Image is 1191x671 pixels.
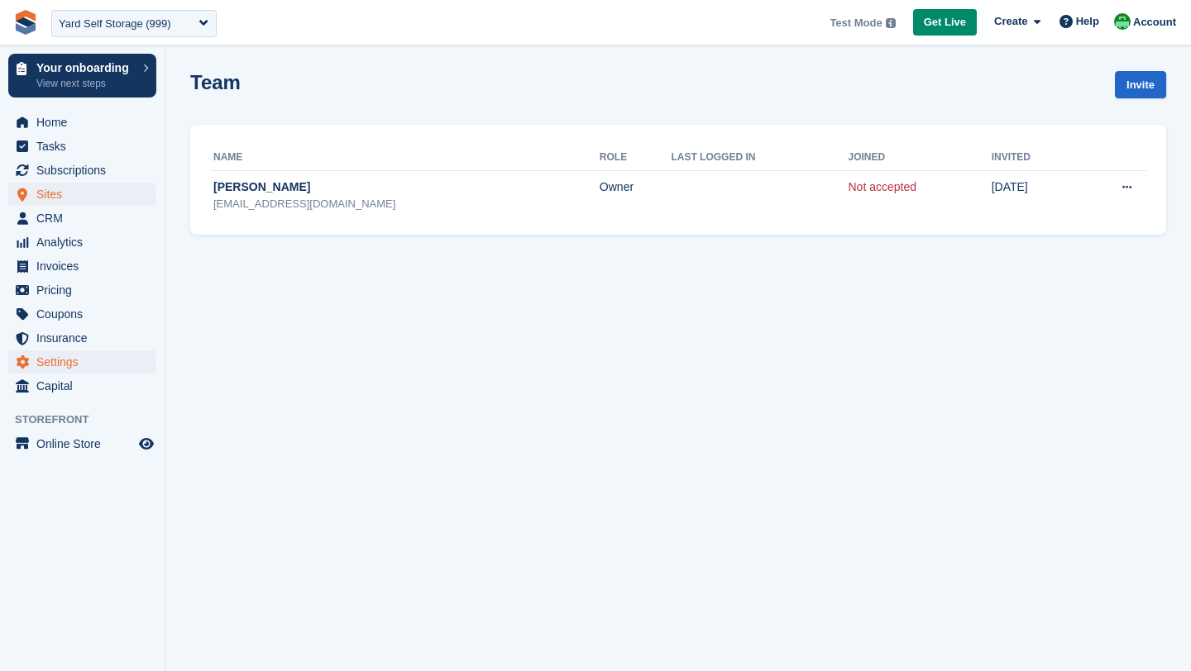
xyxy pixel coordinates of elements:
span: Sites [36,183,136,206]
span: Test Mode [830,15,882,31]
img: Laura Carlisle [1114,13,1131,30]
div: [EMAIL_ADDRESS][DOMAIN_NAME] [213,196,600,212]
h1: Team [190,71,241,93]
span: Pricing [36,278,136,302]
span: Coupons [36,302,136,326]
span: Online Store [36,432,136,455]
td: [DATE] [992,170,1074,221]
span: Tasks [36,135,136,158]
span: Subscriptions [36,159,136,182]
span: Storefront [15,412,165,428]
a: Your onboarding View next steps [8,54,156,98]
th: Role [600,145,672,171]
a: menu [8,135,156,158]
a: Preview store [136,434,156,454]
a: menu [8,183,156,206]
span: Get Live [924,14,966,31]
img: icon-info-grey-7440780725fd019a000dd9b08b2336e03edf1995a4989e88bcd33f0948082b44.svg [886,18,896,28]
a: menu [8,207,156,230]
td: Owner [600,170,672,221]
a: menu [8,159,156,182]
span: Invoices [36,255,136,278]
th: Invited [992,145,1074,171]
a: menu [8,326,156,350]
th: Last logged in [671,145,848,171]
img: stora-icon-8386f47178a22dfd0bd8f6a31ec36ba5ce8667c1dd55bd0f319d3a0aa187defe.svg [13,10,38,35]
a: menu [8,255,156,278]
span: Insurance [36,326,136,350]
span: CRM [36,207,136,230]
a: Get Live [913,9,977,36]
a: Invite [1115,71,1166,98]
a: menu [8,302,156,326]
a: menu [8,111,156,134]
p: Your onboarding [36,62,135,74]
a: menu [8,231,156,254]
th: Name [210,145,600,171]
p: View next steps [36,76,135,91]
span: Help [1076,13,1099,30]
span: Capital [36,374,136,397]
a: menu [8,374,156,397]
span: Home [36,111,136,134]
span: Create [994,13,1027,30]
a: Not accepted [849,180,917,193]
a: menu [8,432,156,455]
div: [PERSON_NAME] [213,178,600,196]
div: Yard Self Storage (999) [59,16,171,32]
span: Account [1133,14,1176,31]
th: Joined [849,145,992,171]
span: Analytics [36,231,136,254]
a: menu [8,350,156,374]
a: menu [8,278,156,302]
span: Settings [36,350,136,374]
